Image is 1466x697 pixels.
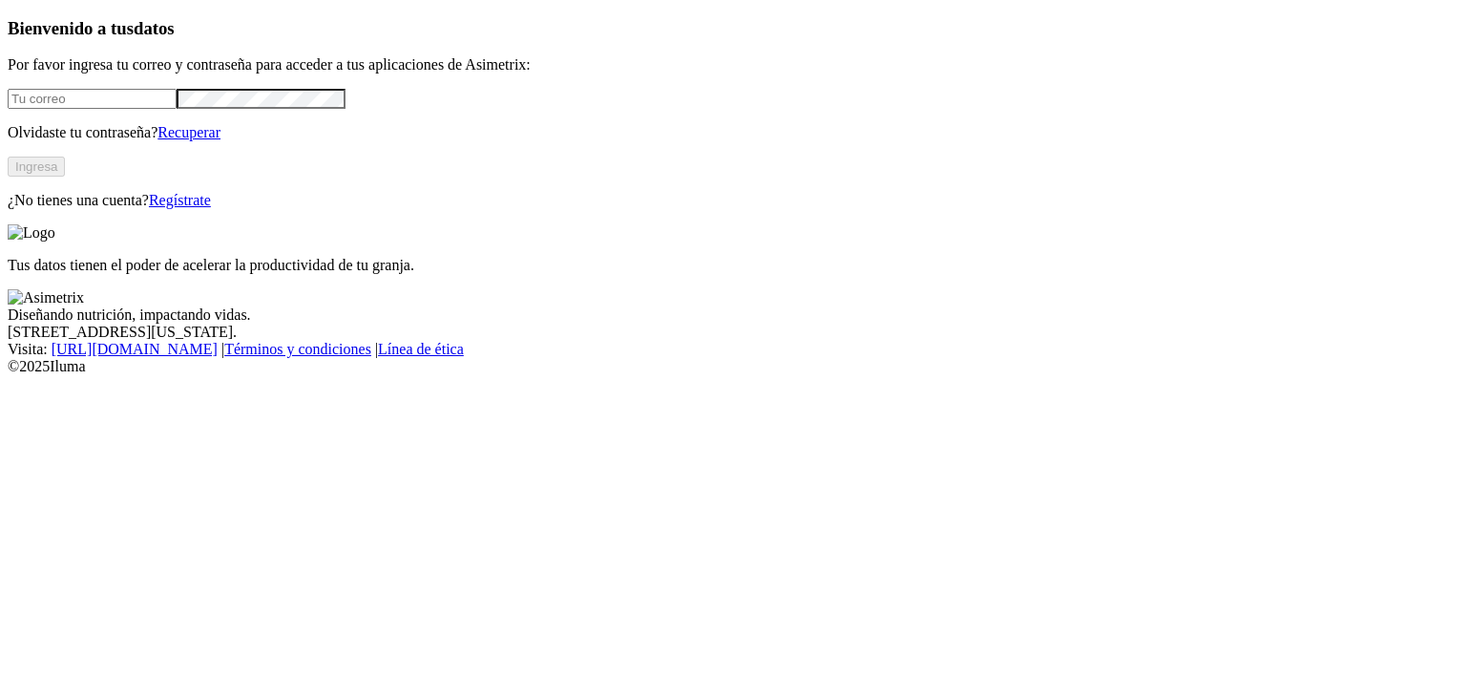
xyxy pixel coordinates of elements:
[8,192,1458,209] p: ¿No tienes una cuenta?
[8,306,1458,324] div: Diseñando nutrición, impactando vidas.
[8,224,55,242] img: Logo
[8,358,1458,375] div: © 2025 Iluma
[134,18,175,38] span: datos
[8,89,177,109] input: Tu correo
[8,341,1458,358] div: Visita : | |
[224,341,371,357] a: Términos y condiciones
[157,124,220,140] a: Recuperar
[52,341,218,357] a: [URL][DOMAIN_NAME]
[8,289,84,306] img: Asimetrix
[8,257,1458,274] p: Tus datos tienen el poder de acelerar la productividad de tu granja.
[8,56,1458,74] p: Por favor ingresa tu correo y contraseña para acceder a tus aplicaciones de Asimetrix:
[8,324,1458,341] div: [STREET_ADDRESS][US_STATE].
[149,192,211,208] a: Regístrate
[378,341,464,357] a: Línea de ética
[8,124,1458,141] p: Olvidaste tu contraseña?
[8,157,65,177] button: Ingresa
[8,18,1458,39] h3: Bienvenido a tus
